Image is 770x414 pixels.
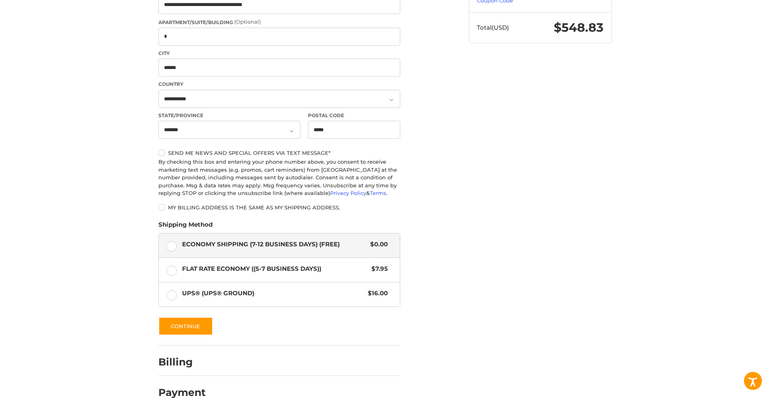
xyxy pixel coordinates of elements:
legend: Shipping Method [158,220,213,233]
span: $0.00 [367,240,388,249]
label: My billing address is the same as my shipping address. [158,204,400,211]
label: Country [158,81,400,88]
div: By checking this box and entering your phone number above, you consent to receive marketing text ... [158,158,400,197]
small: (Optional) [234,18,261,25]
span: Total (USD) [477,24,509,31]
span: $16.00 [364,289,388,298]
span: Economy Shipping (7-12 Business Days) (Free) [182,240,367,249]
h2: Billing [158,356,205,368]
span: UPS® (UPS® Ground) [182,289,364,298]
h2: Payment [158,386,206,399]
label: City [158,50,400,57]
span: $7.95 [368,264,388,274]
label: State/Province [158,112,300,119]
label: Apartment/Suite/Building [158,18,400,26]
a: Privacy Policy [330,190,366,196]
span: Flat Rate Economy ((5-7 Business Days)) [182,264,368,274]
label: Postal Code [308,112,400,119]
a: Terms [370,190,386,196]
label: Send me news and special offers via text message* [158,150,400,156]
span: $548.83 [554,20,604,35]
button: Continue [158,317,213,335]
